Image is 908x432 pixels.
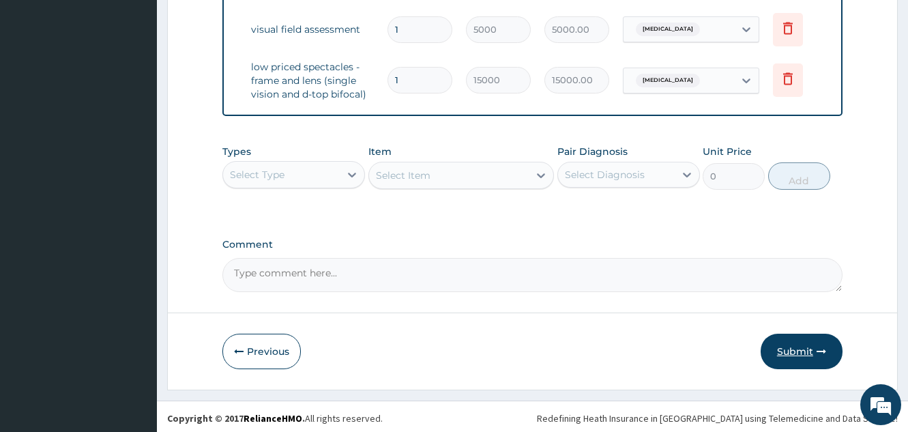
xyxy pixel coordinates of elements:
[565,168,645,182] div: Select Diagnosis
[636,74,700,87] span: [MEDICAL_DATA]
[761,334,843,369] button: Submit
[222,334,301,369] button: Previous
[222,146,251,158] label: Types
[7,287,260,335] textarea: Type your message and hit 'Enter'
[167,412,305,424] strong: Copyright © 2017 .
[636,23,700,36] span: [MEDICAL_DATA]
[537,412,898,425] div: Redefining Heath Insurance in [GEOGRAPHIC_DATA] using Telemedicine and Data Science!
[557,145,628,158] label: Pair Diagnosis
[368,145,392,158] label: Item
[244,412,302,424] a: RelianceHMO
[25,68,55,102] img: d_794563401_company_1708531726252_794563401
[768,162,830,190] button: Add
[222,239,843,250] label: Comment
[244,16,381,43] td: visual field assessment
[79,129,188,267] span: We're online!
[224,7,257,40] div: Minimize live chat window
[230,168,284,182] div: Select Type
[71,76,229,94] div: Chat with us now
[244,53,381,108] td: low priced spectacles - frame and lens (single vision and d-top bifocal)
[703,145,752,158] label: Unit Price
